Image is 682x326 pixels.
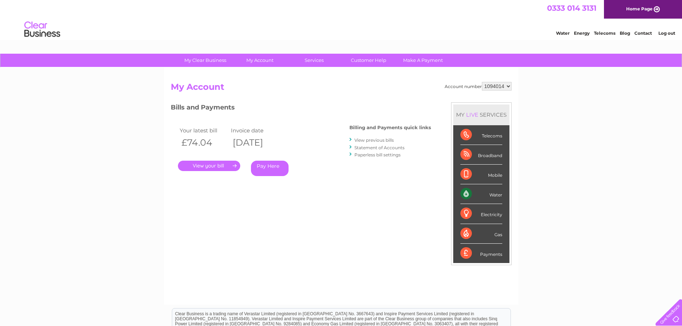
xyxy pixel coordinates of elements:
[171,102,431,115] h3: Bills and Payments
[178,126,229,135] td: Your latest bill
[460,184,502,204] div: Water
[339,54,398,67] a: Customer Help
[171,82,512,96] h2: My Account
[285,54,344,67] a: Services
[229,126,281,135] td: Invoice date
[178,135,229,150] th: £74.04
[354,145,405,150] a: Statement of Accounts
[354,137,394,143] a: View previous bills
[24,19,61,40] img: logo.png
[354,152,401,157] a: Paperless bill settings
[230,54,289,67] a: My Account
[349,125,431,130] h4: Billing and Payments quick links
[556,30,570,36] a: Water
[460,244,502,263] div: Payments
[251,161,289,176] a: Pay Here
[460,125,502,145] div: Telecoms
[178,161,240,171] a: .
[172,4,511,35] div: Clear Business is a trading name of Verastar Limited (registered in [GEOGRAPHIC_DATA] No. 3667643...
[547,4,596,13] a: 0333 014 3131
[460,165,502,184] div: Mobile
[465,111,480,118] div: LIVE
[620,30,630,36] a: Blog
[176,54,235,67] a: My Clear Business
[594,30,615,36] a: Telecoms
[634,30,652,36] a: Contact
[229,135,281,150] th: [DATE]
[393,54,453,67] a: Make A Payment
[460,224,502,244] div: Gas
[658,30,675,36] a: Log out
[460,145,502,165] div: Broadband
[574,30,590,36] a: Energy
[460,204,502,224] div: Electricity
[453,104,509,125] div: MY SERVICES
[445,82,512,91] div: Account number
